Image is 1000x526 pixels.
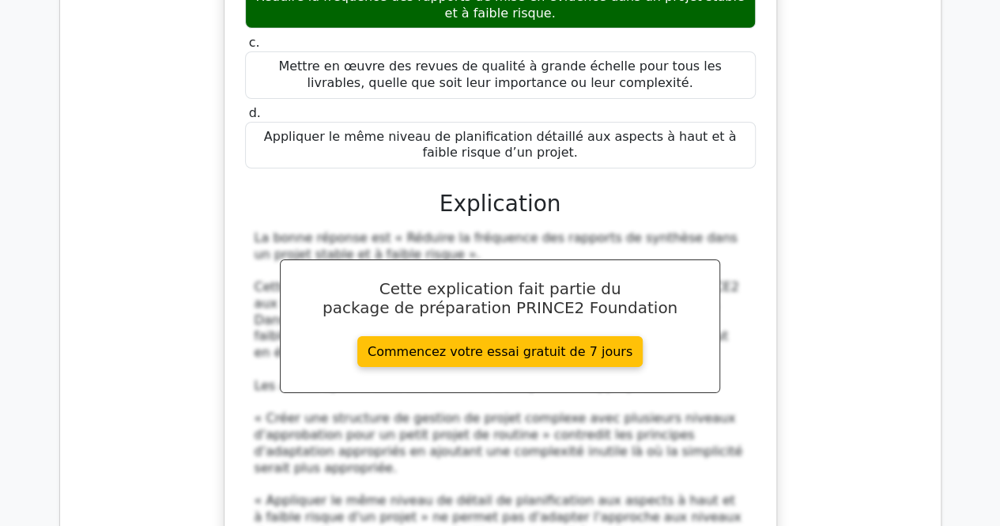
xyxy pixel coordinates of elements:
font: La bonne réponse est « Réduire la fréquence des rapports de synthèse dans un projet stable et à f... [255,230,738,262]
font: Cette personnalisation est judicieuse, car elle adapte les processus PRINCE2 aux besoins et carac... [255,279,739,360]
font: d. [249,105,261,120]
a: Commencez votre essai gratuit de 7 jours [357,336,643,367]
font: « Créer une structure de gestion de projet complexe avec plusieurs niveaux d'approbation pour un ... [255,411,743,475]
font: Appliquer le même niveau de planification détaillé aux aspects à haut et à faible risque d’un pro... [264,129,737,161]
font: Mettre en œuvre des revues de qualité à grande échelle pour tous les livrables, quelle que soit l... [278,59,721,90]
font: Explication [440,191,561,217]
font: Les autres options sont des décisions d'adaptation inappropriées : [255,378,674,393]
font: c. [249,35,260,50]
